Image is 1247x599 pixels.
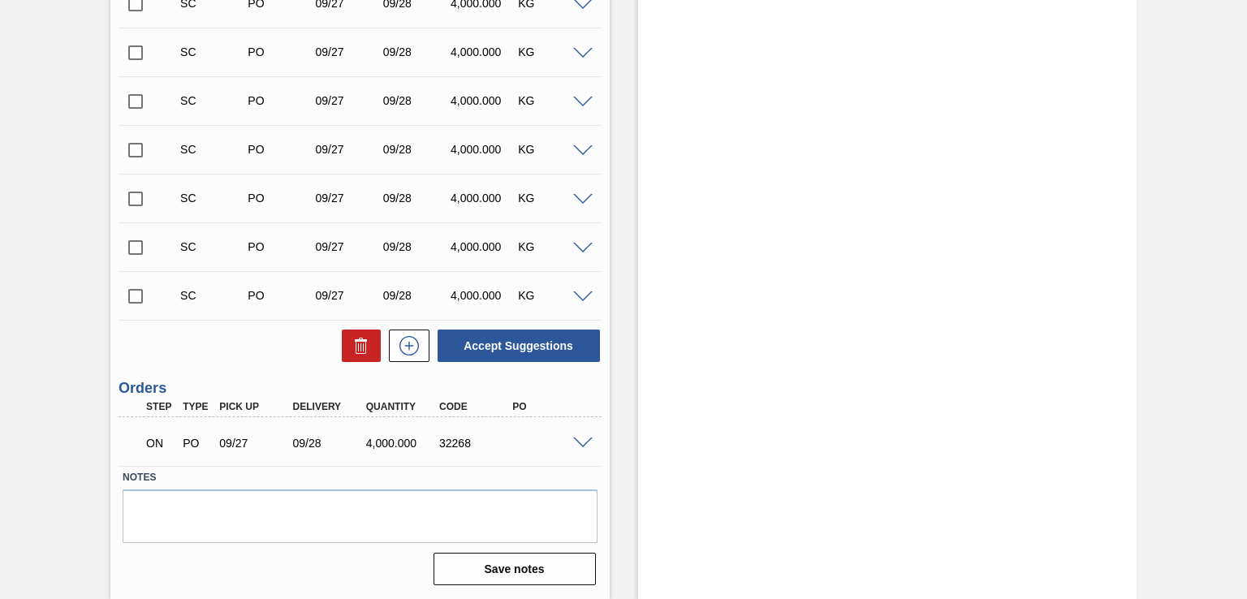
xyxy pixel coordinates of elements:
div: KG [514,143,588,156]
div: 09/27/2025 [312,240,386,253]
div: PO [508,401,589,412]
div: KG [514,192,588,205]
div: 4,000.000 [447,289,520,302]
div: Type [179,401,215,412]
div: KG [514,289,588,302]
div: Delete Suggestions [334,330,381,362]
button: Save notes [434,553,596,585]
div: KG [514,240,588,253]
div: Accept Suggestions [429,328,602,364]
button: Accept Suggestions [438,330,600,362]
div: Step [142,401,179,412]
div: 4,000.000 [447,143,520,156]
h3: Orders [119,380,601,397]
div: 4,000.000 [362,437,442,450]
div: New suggestion [381,330,429,362]
div: Purchase order [244,143,317,156]
div: 09/28/2025 [379,240,453,253]
div: 09/28/2025 [379,143,453,156]
div: Delivery [289,401,369,412]
div: Code [435,401,516,412]
div: 09/27/2025 [312,289,386,302]
div: 32268 [435,437,516,450]
div: Negotiating Order [142,425,179,461]
div: 09/28/2025 [379,94,453,107]
div: Suggestion Created [176,240,250,253]
div: Pick up [215,401,296,412]
div: Purchase order [244,94,317,107]
div: Purchase order [244,240,317,253]
div: 4,000.000 [447,94,520,107]
div: 09/27/2025 [312,94,386,107]
div: Suggestion Created [176,192,250,205]
div: 09/27/2025 [215,437,296,450]
div: Purchase order [179,437,215,450]
div: 09/27/2025 [312,192,386,205]
div: Suggestion Created [176,94,250,107]
div: KG [514,94,588,107]
div: Purchase order [244,192,317,205]
div: 09/28/2025 [379,192,453,205]
div: KG [514,45,588,58]
div: Purchase order [244,45,317,58]
div: Suggestion Created [176,143,250,156]
div: 09/27/2025 [312,143,386,156]
div: 09/28/2025 [379,45,453,58]
p: ON [146,437,175,450]
div: Suggestion Created [176,45,250,58]
div: 09/28/2025 [379,289,453,302]
div: Quantity [362,401,442,412]
div: Suggestion Created [176,289,250,302]
div: 4,000.000 [447,192,520,205]
div: 4,000.000 [447,240,520,253]
div: 4,000.000 [447,45,520,58]
div: 09/28/2025 [289,437,369,450]
div: Purchase order [244,289,317,302]
label: Notes [123,466,597,489]
div: 09/27/2025 [312,45,386,58]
